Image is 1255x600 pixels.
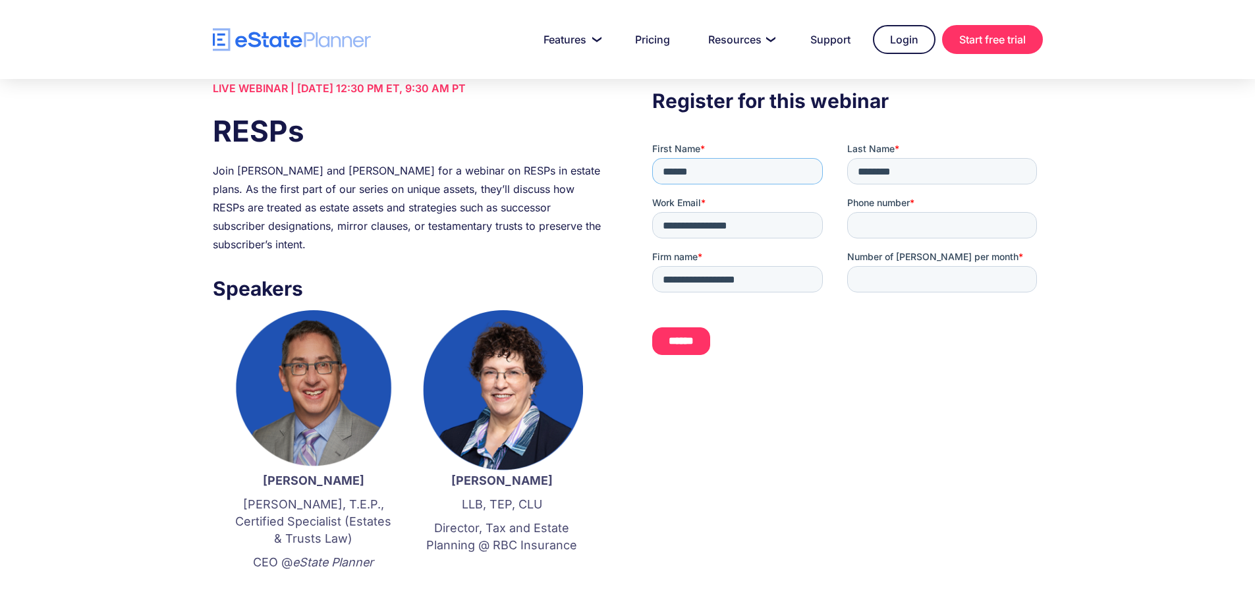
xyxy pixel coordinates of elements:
[795,26,866,53] a: Support
[421,560,583,578] p: ‍
[233,496,395,547] p: [PERSON_NAME], T.E.P., Certified Specialist (Estates & Trusts Law)
[213,79,603,97] div: LIVE WEBINAR | [DATE] 12:30 PM ET, 9:30 AM PT
[652,86,1042,116] h3: Register for this webinar
[528,26,613,53] a: Features
[652,142,1042,378] iframe: Form 0
[213,28,371,51] a: home
[421,520,583,554] p: Director, Tax and Estate Planning @ RBC Insurance
[692,26,788,53] a: Resources
[619,26,686,53] a: Pricing
[293,555,374,569] em: eState Planner
[873,25,935,54] a: Login
[421,496,583,513] p: LLB, TEP, CLU
[213,273,603,304] h3: Speakers
[263,474,364,487] strong: [PERSON_NAME]
[233,578,395,595] p: ‍
[942,25,1043,54] a: Start free trial
[233,554,395,571] p: CEO @
[213,111,603,151] h1: RESPs
[451,474,553,487] strong: [PERSON_NAME]
[213,161,603,254] div: Join [PERSON_NAME] and [PERSON_NAME] for a webinar on RESPs in estate plans. As the first part of...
